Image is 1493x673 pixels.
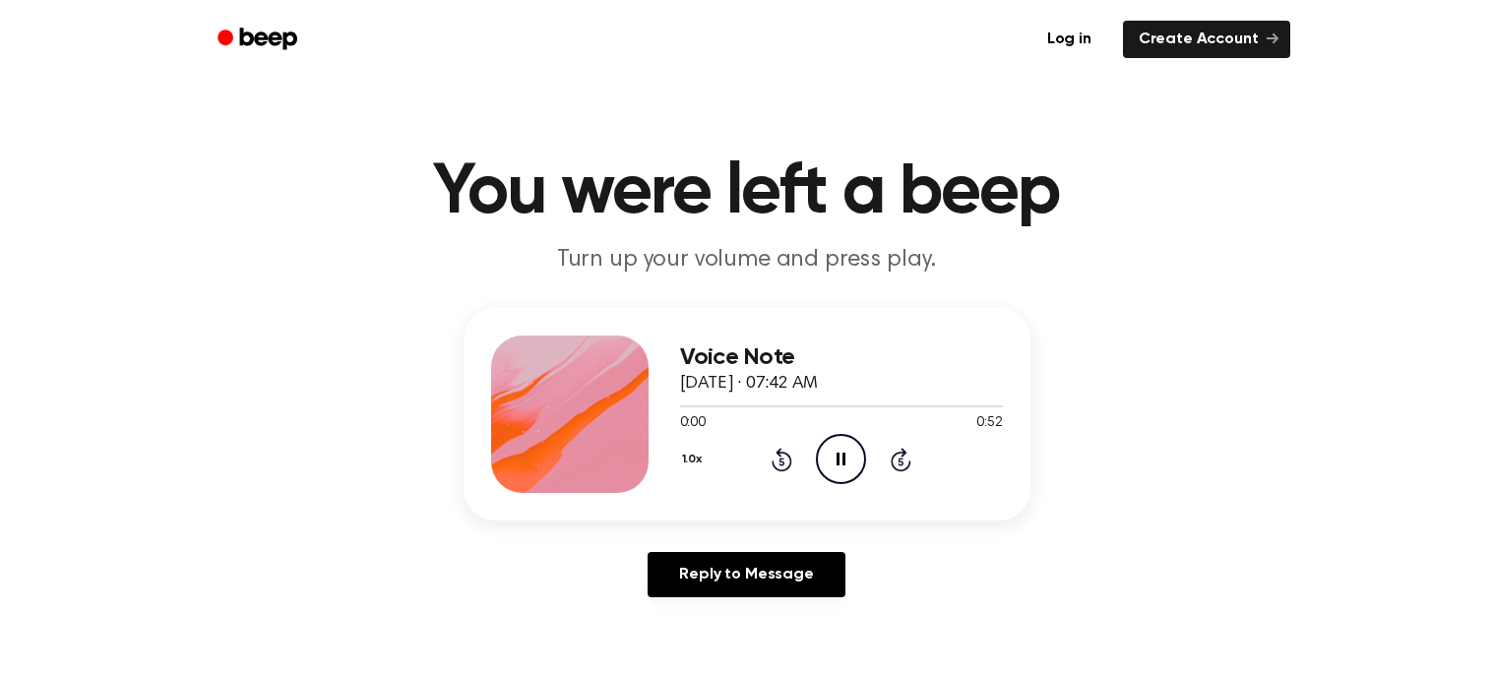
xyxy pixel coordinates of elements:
a: Create Account [1123,21,1290,58]
p: Turn up your volume and press play. [369,244,1125,276]
a: Beep [204,21,315,59]
a: Reply to Message [648,552,844,597]
span: [DATE] · 07:42 AM [680,375,818,393]
span: 0:52 [976,413,1002,434]
a: Log in [1027,17,1111,62]
span: 0:00 [680,413,706,434]
h1: You were left a beep [243,157,1251,228]
h3: Voice Note [680,344,1003,371]
button: 1.0x [680,443,710,476]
